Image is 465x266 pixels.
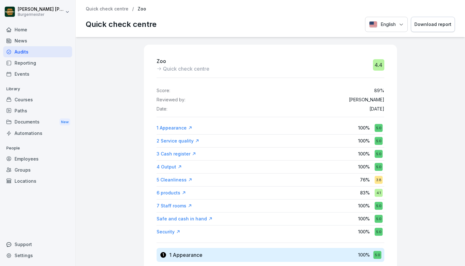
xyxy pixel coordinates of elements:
p: Quick check centre [86,19,157,30]
div: 5.0 [375,137,382,145]
div: 5.0 [373,251,381,259]
p: 76 % [360,176,370,183]
img: English [369,21,377,28]
a: Employees [3,153,72,164]
div: Download report [414,21,451,28]
p: People [3,143,72,153]
a: Home [3,24,72,35]
a: Quick check centre [86,6,128,12]
a: DocumentsNew [3,116,72,128]
p: 100 % [358,228,370,235]
a: 6 products [157,190,186,196]
a: Security [157,229,180,235]
div: Support [3,239,72,250]
p: Reviewed by: [157,97,185,103]
p: 100 % [358,163,370,170]
button: Language [365,17,408,32]
div: New [59,118,70,126]
a: Locations [3,175,72,187]
p: Score: [157,88,170,93]
div: 5.0 [375,124,382,132]
div: 5.0 [375,163,382,171]
a: News [3,35,72,46]
p: Date: [157,106,167,112]
a: 1 Appearance [157,125,192,131]
a: Safe and cash in hand [157,216,213,222]
p: 89 % [374,88,384,93]
div: 4.1 [375,189,382,197]
a: Reporting [3,57,72,68]
div: 5.0 [375,228,382,236]
p: 100 % [358,215,370,222]
p: [DATE] [369,106,384,112]
a: Events [3,68,72,79]
p: Zoo [138,6,146,12]
div: Documents [3,116,72,128]
p: [PERSON_NAME] [349,97,384,103]
p: Library [3,84,72,94]
p: Quick check centre [163,65,209,73]
p: 83 % [360,189,370,196]
p: [PERSON_NAME] [PERSON_NAME] [18,7,64,12]
div: 5.0 [375,150,382,158]
p: 100 % [358,124,370,131]
a: 3 Cash register [157,151,196,157]
p: Zoo [157,57,209,65]
p: English [381,21,396,28]
a: 5 Cleanliness [157,177,192,183]
h3: 1 Appearance [169,251,202,258]
a: 4 Output [157,164,182,170]
button: Download report [411,17,455,32]
a: Groups [3,164,72,175]
p: Burgermeister [18,12,64,17]
a: Audits [3,46,72,57]
div: 1 [160,252,166,258]
a: Paths [3,105,72,116]
div: 5.0 [375,202,382,210]
a: 7 Staff rooms [157,203,192,209]
p: 100 % [358,150,370,157]
p: 100 % [358,202,370,209]
p: / [132,6,134,12]
a: Courses [3,94,72,105]
a: Automations [3,128,72,139]
a: Settings [3,250,72,261]
div: 4.4 [373,59,384,71]
p: 100 % [358,251,370,258]
div: 5.0 [375,215,382,223]
p: 100 % [358,137,370,144]
a: 2 Service quality [157,138,199,144]
div: 3.8 [375,176,382,184]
